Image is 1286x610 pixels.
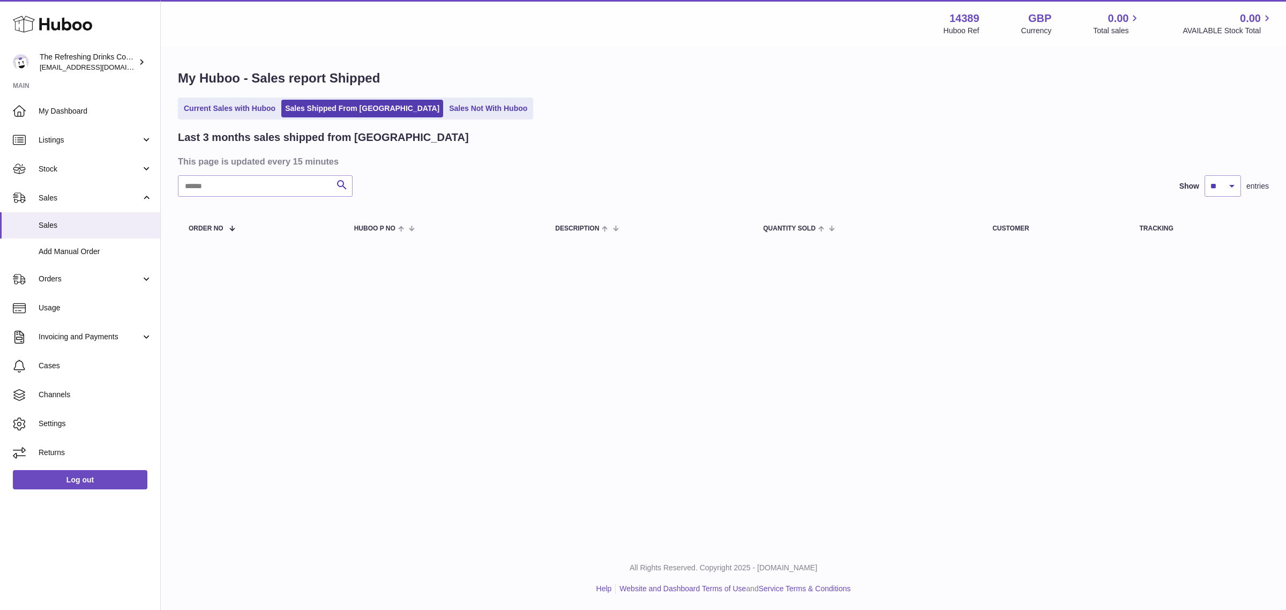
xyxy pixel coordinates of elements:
[13,470,147,489] a: Log out
[39,332,141,342] span: Invoicing and Payments
[13,54,29,70] img: internalAdmin-14389@internal.huboo.com
[1093,26,1141,36] span: Total sales
[1093,11,1141,36] a: 0.00 Total sales
[1028,11,1051,26] strong: GBP
[1246,181,1269,191] span: entries
[39,390,152,400] span: Channels
[992,225,1118,232] div: Customer
[619,584,746,593] a: Website and Dashboard Terms of Use
[1021,26,1052,36] div: Currency
[445,100,531,117] a: Sales Not With Huboo
[281,100,443,117] a: Sales Shipped From [GEOGRAPHIC_DATA]
[39,164,141,174] span: Stock
[178,155,1266,167] h3: This page is updated every 15 minutes
[39,106,152,116] span: My Dashboard
[39,448,152,458] span: Returns
[169,563,1277,573] p: All Rights Reserved. Copyright 2025 - [DOMAIN_NAME]
[555,225,599,232] span: Description
[616,584,850,594] li: and
[1183,26,1273,36] span: AVAILABLE Stock Total
[40,52,136,72] div: The Refreshing Drinks Company
[1179,181,1199,191] label: Show
[39,220,152,230] span: Sales
[1108,11,1129,26] span: 0.00
[40,63,158,71] span: [EMAIL_ADDRESS][DOMAIN_NAME]
[944,26,980,36] div: Huboo Ref
[39,361,152,371] span: Cases
[1240,11,1261,26] span: 0.00
[189,225,223,232] span: Order No
[180,100,279,117] a: Current Sales with Huboo
[1183,11,1273,36] a: 0.00 AVAILABLE Stock Total
[39,135,141,145] span: Listings
[178,130,469,145] h2: Last 3 months sales shipped from [GEOGRAPHIC_DATA]
[354,225,395,232] span: Huboo P no
[1140,225,1258,232] div: Tracking
[39,247,152,257] span: Add Manual Order
[596,584,612,593] a: Help
[178,70,1269,87] h1: My Huboo - Sales report Shipped
[39,193,141,203] span: Sales
[763,225,816,232] span: Quantity Sold
[39,274,141,284] span: Orders
[759,584,851,593] a: Service Terms & Conditions
[39,419,152,429] span: Settings
[39,303,152,313] span: Usage
[949,11,980,26] strong: 14389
